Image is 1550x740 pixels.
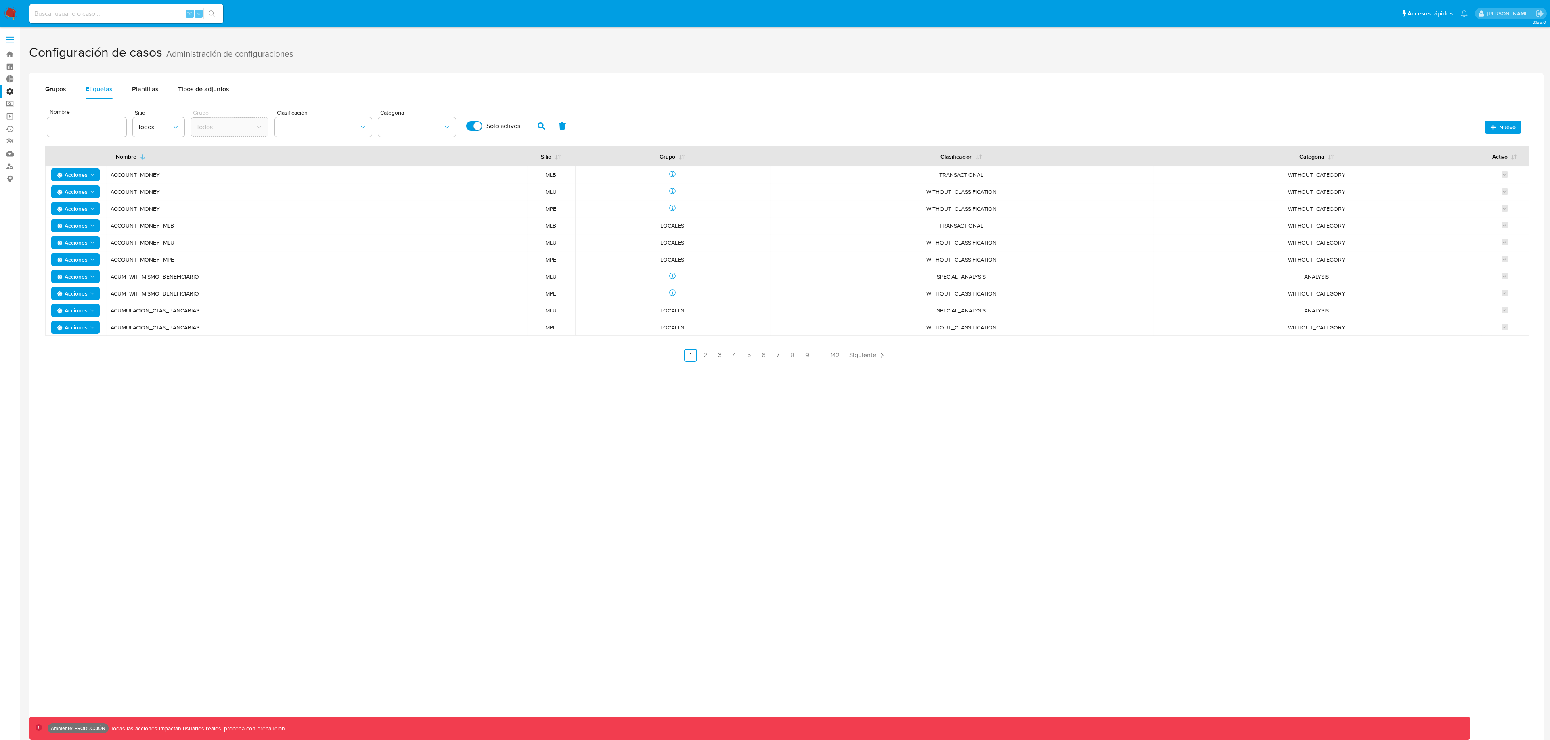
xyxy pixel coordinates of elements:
span: ⌥ [186,10,193,17]
button: search-icon [203,8,220,19]
a: Salir [1535,9,1544,18]
span: s [197,10,200,17]
a: Notificaciones [1461,10,1468,17]
p: Ambiente: PRODUCCIÓN [51,727,105,730]
span: Accesos rápidos [1408,9,1453,18]
input: Buscar usuario o caso... [29,8,223,19]
p: Todas las acciones impactan usuarios reales, proceda con precaución. [109,725,286,732]
p: leandrojossue.ramirez@mercadolibre.com.co [1487,10,1533,17]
